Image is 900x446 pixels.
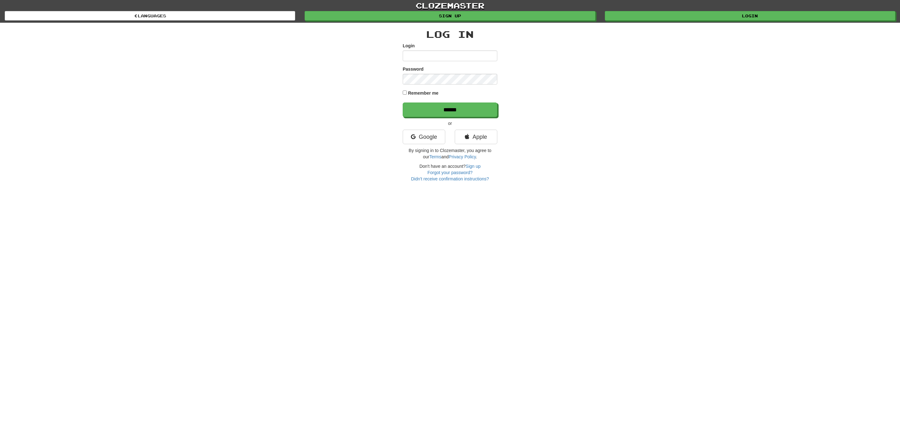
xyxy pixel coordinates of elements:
a: Forgot your password? [427,170,472,175]
a: Google [403,130,445,144]
a: Login [605,11,895,21]
a: Sign up [466,164,481,169]
p: By signing in to Clozemaster, you agree to our and . [403,147,497,160]
h2: Log In [403,29,497,39]
a: Languages [5,11,295,21]
label: Login [403,43,415,49]
a: Didn't receive confirmation instructions? [411,176,489,181]
p: or [403,120,497,126]
a: Terms [429,154,441,159]
div: Don't have an account? [403,163,497,182]
label: Remember me [408,90,439,96]
a: Privacy Policy [449,154,476,159]
label: Password [403,66,424,72]
a: Sign up [305,11,595,21]
a: Apple [455,130,497,144]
